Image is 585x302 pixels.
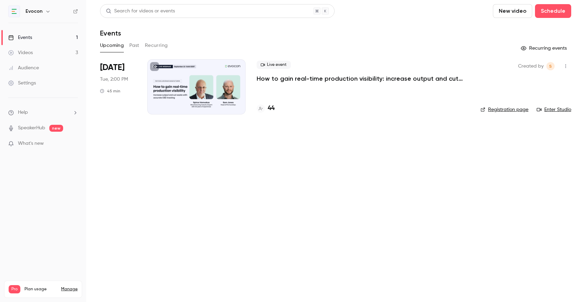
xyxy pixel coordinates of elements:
[100,88,120,94] div: 45 min
[8,64,39,71] div: Audience
[129,40,139,51] button: Past
[8,34,32,41] div: Events
[268,104,275,113] h4: 44
[549,62,552,70] span: S
[100,62,125,73] span: [DATE]
[26,8,42,15] h6: Evocon
[518,62,544,70] span: Created by
[100,76,128,83] span: Tue, 2:00 PM
[100,40,124,51] button: Upcoming
[518,43,571,54] button: Recurring events
[145,40,168,51] button: Recurring
[537,106,571,113] a: Enter Studio
[257,74,464,83] a: How to gain real-time production visibility: increase output and cut waste with accurate OEE trac...
[9,285,20,293] span: Pro
[9,6,20,17] img: Evocon
[535,4,571,18] button: Schedule
[100,59,136,114] div: Sep 23 Tue, 2:00 PM (Europe/Tallinn)
[49,125,63,132] span: new
[257,104,275,113] a: 44
[18,124,45,132] a: SpeakerHub
[480,106,528,113] a: Registration page
[8,109,78,116] li: help-dropdown-opener
[546,62,555,70] span: Anna-Liisa Staskevits
[257,61,291,69] span: Live event
[18,109,28,116] span: Help
[70,141,78,147] iframe: Noticeable Trigger
[61,286,78,292] a: Manage
[493,4,532,18] button: New video
[106,8,175,15] div: Search for videos or events
[24,286,57,292] span: Plan usage
[100,29,121,37] h1: Events
[8,49,33,56] div: Videos
[8,80,36,87] div: Settings
[18,140,44,147] span: What's new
